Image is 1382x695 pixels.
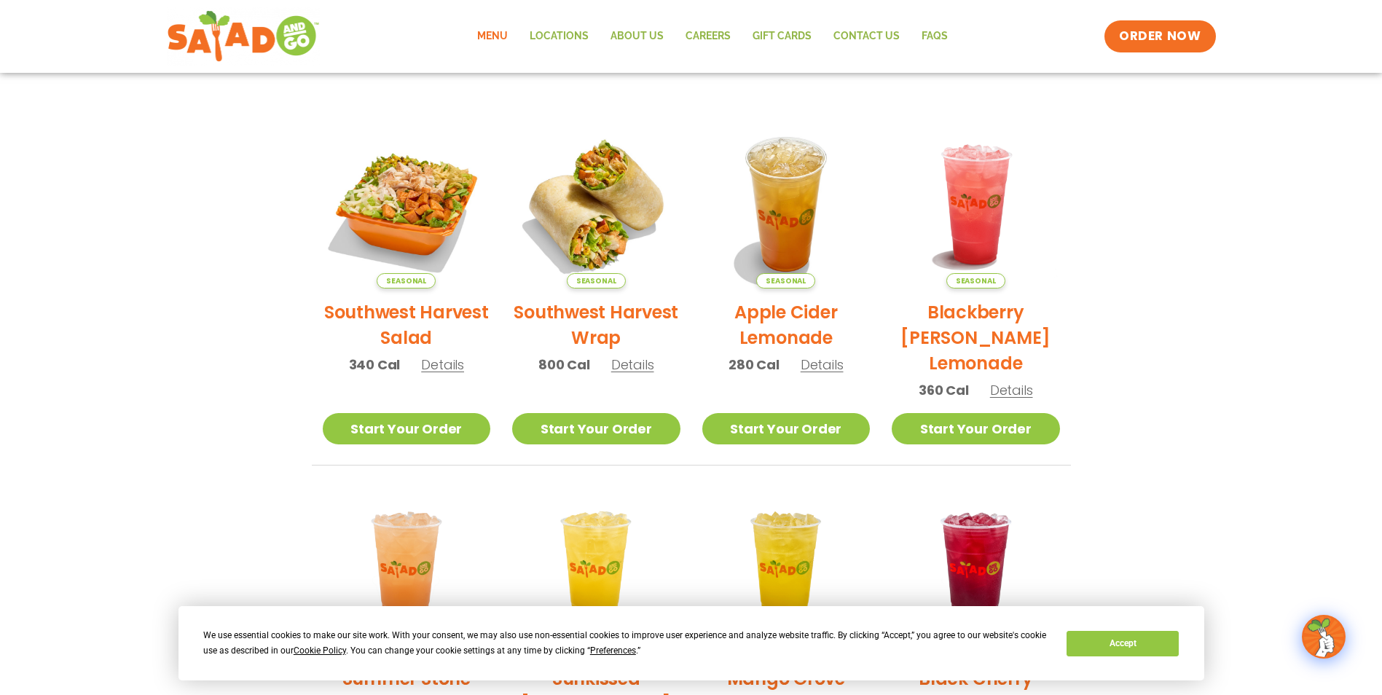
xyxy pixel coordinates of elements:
[167,7,321,66] img: new-SAG-logo-768×292
[512,299,680,350] h2: Southwest Harvest Wrap
[702,413,871,444] a: Start Your Order
[1119,28,1201,45] span: ORDER NOW
[519,20,600,53] a: Locations
[801,356,844,374] span: Details
[512,487,680,656] img: Product photo for Sunkissed Yuzu Lemonade
[323,299,491,350] h2: Southwest Harvest Salad
[377,273,436,288] span: Seasonal
[702,487,871,656] img: Product photo for Mango Grove Lemonade
[466,20,519,53] a: Menu
[538,355,590,374] span: 800 Cal
[822,20,911,53] a: Contact Us
[567,273,626,288] span: Seasonal
[892,299,1060,376] h2: Blackberry [PERSON_NAME] Lemonade
[323,413,491,444] a: Start Your Order
[892,120,1060,288] img: Product photo for Blackberry Bramble Lemonade
[349,355,401,374] span: 340 Cal
[702,299,871,350] h2: Apple Cider Lemonade
[421,356,464,374] span: Details
[1104,20,1215,52] a: ORDER NOW
[892,487,1060,656] img: Product photo for Black Cherry Orchard Lemonade
[729,355,780,374] span: 280 Cal
[892,413,1060,444] a: Start Your Order
[466,20,959,53] nav: Menu
[323,487,491,656] img: Product photo for Summer Stone Fruit Lemonade
[178,606,1204,680] div: Cookie Consent Prompt
[946,273,1005,288] span: Seasonal
[1067,631,1179,656] button: Accept
[702,120,871,288] img: Product photo for Apple Cider Lemonade
[512,413,680,444] a: Start Your Order
[203,628,1049,659] div: We use essential cookies to make our site work. With your consent, we may also use non-essential ...
[294,645,346,656] span: Cookie Policy
[512,120,680,288] img: Product photo for Southwest Harvest Wrap
[756,273,815,288] span: Seasonal
[742,20,822,53] a: GIFT CARDS
[600,20,675,53] a: About Us
[323,120,491,288] img: Product photo for Southwest Harvest Salad
[990,381,1033,399] span: Details
[919,380,969,400] span: 360 Cal
[590,645,636,656] span: Preferences
[911,20,959,53] a: FAQs
[1303,616,1344,657] img: wpChatIcon
[611,356,654,374] span: Details
[675,20,742,53] a: Careers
